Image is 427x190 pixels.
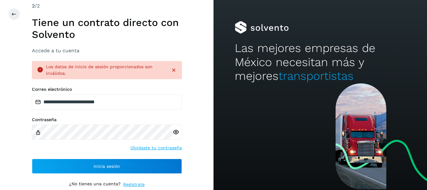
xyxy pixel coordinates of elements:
label: Contraseña [32,117,182,122]
a: Regístrate [123,181,145,188]
button: Inicia sesión [32,159,182,174]
div: Los datos de inicio de sesión proporcionados son inválidos. [46,64,166,77]
h1: Tiene un contrato directo con Solvento [32,17,182,41]
p: ¿No tienes una cuenta? [69,181,121,188]
h3: Accede a tu cuenta [32,48,182,54]
span: Inicia sesión [93,164,120,168]
span: 2 [32,3,35,9]
span: transportistas [279,69,354,83]
h2: Las mejores empresas de México necesitan más y mejores [235,41,405,83]
a: Olvidaste tu contraseña [130,145,182,151]
label: Correo electrónico [32,87,182,92]
div: /2 [32,2,182,10]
